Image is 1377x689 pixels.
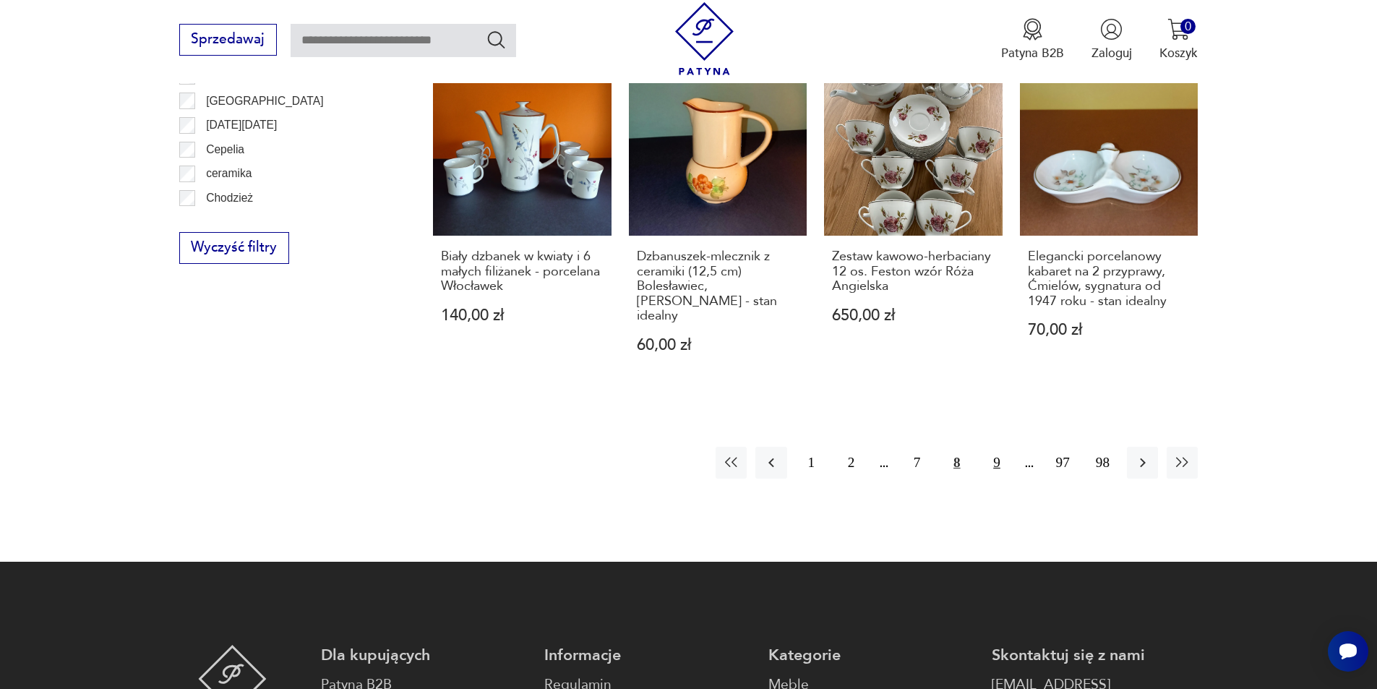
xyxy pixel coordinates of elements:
button: 97 [1047,447,1078,478]
p: 140,00 zł [441,308,604,323]
button: 2 [836,447,867,478]
img: Ikona koszyka [1167,18,1190,40]
a: Ikona medaluPatyna B2B [1001,18,1064,61]
p: Skontaktuj się z nami [992,645,1198,666]
p: Zaloguj [1091,45,1132,61]
div: 0 [1180,19,1196,34]
button: Patyna B2B [1001,18,1064,61]
button: 9 [981,447,1012,478]
p: 60,00 zł [637,338,799,353]
p: Cepelia [206,140,244,159]
p: 70,00 zł [1028,322,1191,338]
p: Kategorie [768,645,974,666]
h3: Biały dzbanek w kwiaty i 6 małych filiżanek - porcelana Włocławek [441,249,604,294]
p: ceramika [206,164,252,183]
img: Ikonka użytkownika [1100,18,1123,40]
button: 0Koszyk [1159,18,1198,61]
h3: Dzbanuszek-mlecznik z ceramiki (12,5 cm) Bolesławiec, [PERSON_NAME] - stan idealny [637,249,799,323]
p: Koszyk [1159,45,1198,61]
button: 8 [941,447,972,478]
p: [GEOGRAPHIC_DATA] [206,92,323,111]
button: 98 [1087,447,1118,478]
button: 7 [901,447,932,478]
p: Patyna B2B [1001,45,1064,61]
p: 650,00 zł [832,308,995,323]
button: Sprzedawaj [179,24,277,56]
button: 1 [796,447,827,478]
h3: Elegancki porcelanowy kabaret na 2 przyprawy, Ćmielów, sygnatura od 1947 roku - stan idealny [1028,249,1191,309]
img: Patyna - sklep z meblami i dekoracjami vintage [668,2,741,75]
p: Ćmielów [206,213,249,231]
p: [DATE][DATE] [206,116,277,134]
a: Zestaw kawowo-herbaciany 12 os. Feston wzór Róża AngielskaZestaw kawowo-herbaciany 12 os. Feston ... [824,58,1003,387]
a: Biały dzbanek w kwiaty i 6 małych filiżanek - porcelana WłocławekBiały dzbanek w kwiaty i 6 małyc... [433,58,612,387]
a: Sprzedawaj [179,35,277,46]
img: Ikona medalu [1021,18,1044,40]
iframe: Smartsupp widget button [1328,631,1368,672]
p: Dla kupujących [321,645,527,666]
button: Wyczyść filtry [179,232,289,264]
p: Chodzież [206,189,253,207]
h3: Zestaw kawowo-herbaciany 12 os. Feston wzór Róża Angielska [832,249,995,294]
a: Dzbanuszek-mlecznik z ceramiki (12,5 cm) Bolesławiec, Bronisław Wolanin - stan idealnyDzbanuszek-... [629,58,807,387]
p: Informacje [544,645,750,666]
button: Zaloguj [1091,18,1132,61]
button: Szukaj [486,29,507,50]
a: Elegancki porcelanowy kabaret na 2 przyprawy, Ćmielów, sygnatura od 1947 roku - stan idealnyElega... [1020,58,1198,387]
